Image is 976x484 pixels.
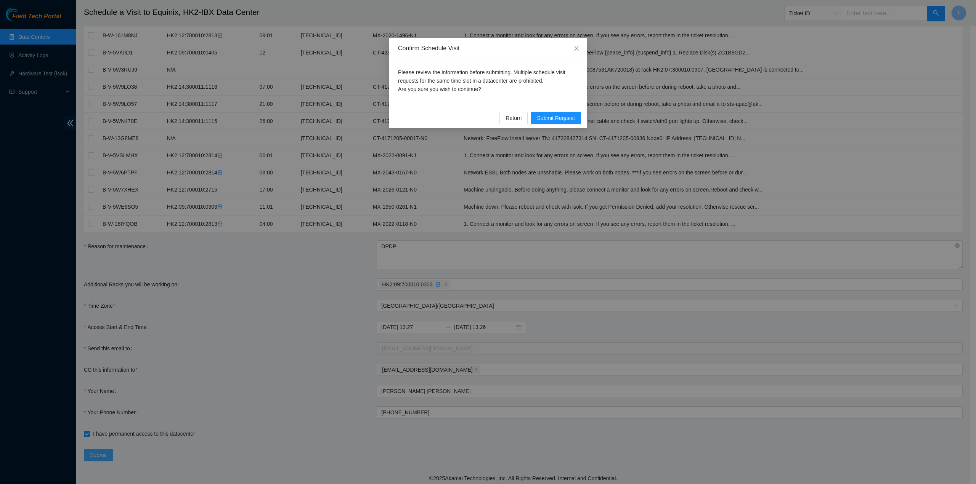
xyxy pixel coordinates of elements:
button: Submit Request [531,112,581,124]
p: Please review the information before submitting. Multiple schedule visit requests for the same ti... [398,68,578,93]
span: close [573,45,579,51]
span: Return [506,114,522,122]
span: Submit Request [537,114,575,122]
button: Close [566,38,587,59]
div: Confirm Schedule Visit [398,44,578,53]
button: Return [499,112,528,124]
